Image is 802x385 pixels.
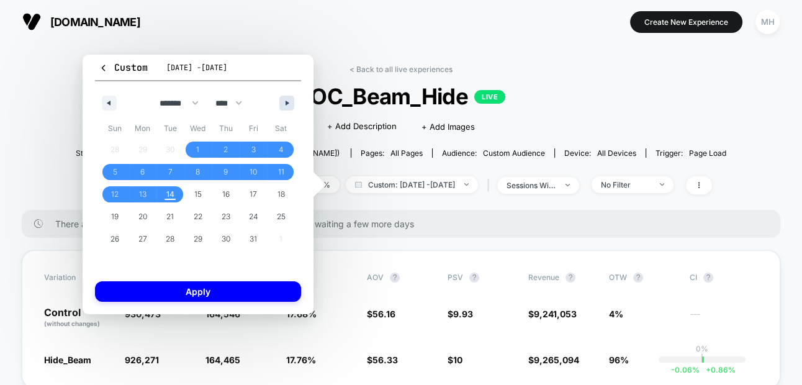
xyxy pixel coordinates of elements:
button: 14 [156,183,184,206]
span: Revenue [528,273,559,282]
span: [DATE] - [DATE] [166,63,227,73]
button: 15 [184,183,212,206]
span: 6 [140,161,145,183]
span: 4 [279,138,284,161]
span: -0.06 % [670,365,699,374]
span: 10 [250,161,257,183]
button: 13 [129,183,157,206]
span: 2 [223,138,228,161]
span: Tue [156,119,184,138]
span: Hide_Beam [44,355,91,365]
button: 4 [267,138,295,161]
span: 8 [196,161,200,183]
span: Custom Audience [483,148,545,158]
span: 17.76 % [286,355,316,365]
button: Apply [95,281,301,302]
button: 20 [129,206,157,228]
span: There are still no statistically significant results. We recommend waiting a few more days [55,219,755,229]
span: 10 [453,355,462,365]
p: Control [44,307,112,328]
span: 926,271 [125,355,159,365]
span: $ [367,355,398,365]
button: Custom[DATE] -[DATE] [95,61,301,81]
img: end [464,183,469,186]
button: [DOMAIN_NAME] [19,12,144,32]
span: 9.93 [453,309,473,319]
span: Fri [240,119,268,138]
button: 22 [184,206,212,228]
div: sessions with impression [507,181,556,190]
span: 164,465 [205,355,240,365]
span: 22 [194,206,202,228]
span: 9,241,053 [534,309,577,319]
button: ? [390,273,400,283]
span: Page Load [689,148,726,158]
p: 0% [696,344,708,353]
button: 8 [184,161,212,183]
button: Create New Experience [630,11,742,33]
span: AOV [367,273,384,282]
button: 9 [212,161,240,183]
button: 26 [101,228,129,250]
span: 20 [138,206,147,228]
p: LIVE [474,90,505,104]
span: 21 [166,206,174,228]
span: all pages [390,148,423,158]
span: 56.16 [372,309,395,319]
span: 96% [609,355,629,365]
span: Custom: [DATE] - [DATE] [346,176,478,193]
button: 1 [184,138,212,161]
span: PSV [448,273,463,282]
span: 30 [222,228,230,250]
button: 6 [129,161,157,183]
span: $ [448,309,473,319]
button: 18 [267,183,295,206]
img: end [565,184,570,186]
span: 26 [110,228,119,250]
span: 15 [194,183,202,206]
span: Device: [554,148,646,158]
span: 27 [138,228,147,250]
span: OTW [609,273,677,283]
img: end [660,183,664,186]
p: | [701,353,703,363]
button: 24 [240,206,268,228]
span: 9 [223,161,228,183]
span: 5 [113,161,117,183]
span: 18 [277,183,285,206]
button: ? [703,273,713,283]
span: 9,265,094 [534,355,579,365]
button: ? [565,273,575,283]
div: Pages: [361,148,423,158]
button: 2 [212,138,240,161]
span: (without changes) [44,320,100,327]
span: 29 [194,228,202,250]
span: Mon [129,119,157,138]
button: 7 [156,161,184,183]
span: 7 [168,161,173,183]
span: + [705,365,710,374]
div: Trigger: [656,148,726,158]
span: Thu [212,119,240,138]
div: MH [755,10,780,34]
span: all devices [597,148,636,158]
button: 23 [212,206,240,228]
button: 17 [240,183,268,206]
button: 31 [240,228,268,250]
span: 3 [251,138,256,161]
span: Wed [184,119,212,138]
span: 17 [250,183,257,206]
span: CI [690,273,758,283]
a: < Back to all live experiences [349,65,453,74]
span: 14 [166,183,174,206]
button: 25 [267,206,295,228]
button: 19 [101,206,129,228]
span: $ [367,309,395,319]
img: calendar [355,181,362,188]
span: Variation [44,273,112,283]
button: 29 [184,228,212,250]
button: 3 [240,138,268,161]
button: 11 [267,161,295,183]
button: 28 [156,228,184,250]
span: 31 [250,228,257,250]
